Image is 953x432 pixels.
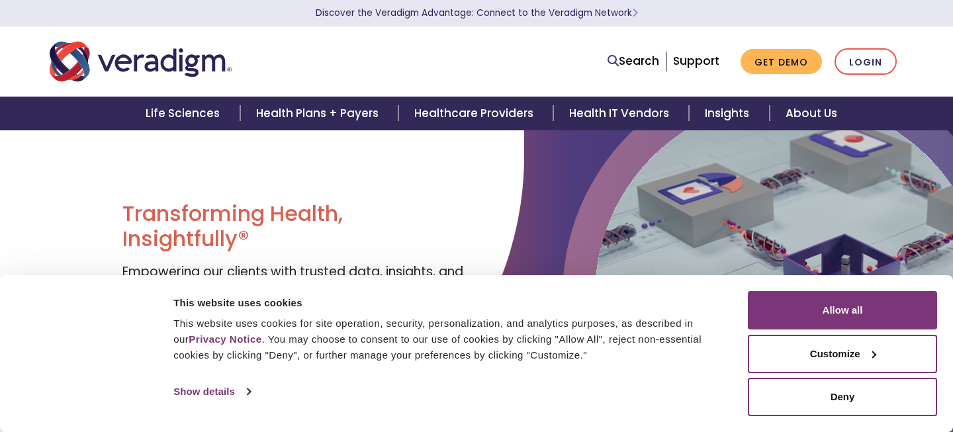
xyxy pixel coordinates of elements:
a: Show details [173,382,250,402]
a: Health Plans + Payers [240,97,398,130]
a: Search [608,52,659,70]
a: About Us [770,97,853,130]
a: Privacy Notice [189,333,261,345]
h1: Transforming Health, Insightfully® [122,201,467,252]
a: Healthcare Providers [398,97,553,130]
button: Allow all [748,291,937,329]
button: Deny [748,378,937,416]
img: Veradigm logo [50,40,232,83]
a: Discover the Veradigm Advantage: Connect to the Veradigm NetworkLearn More [316,7,638,19]
a: Health IT Vendors [553,97,689,130]
div: This website uses cookies for site operation, security, personalization, and analytics purposes, ... [173,316,733,363]
a: Insights [689,97,769,130]
button: Customize [748,335,937,373]
a: Support [673,53,719,69]
a: Get Demo [741,49,822,75]
a: Life Sciences [130,97,240,130]
span: Learn More [632,7,638,19]
span: Empowering our clients with trusted data, insights, and solutions to help reduce costs and improv... [122,263,463,318]
a: Login [835,48,897,75]
div: This website uses cookies [173,295,733,311]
